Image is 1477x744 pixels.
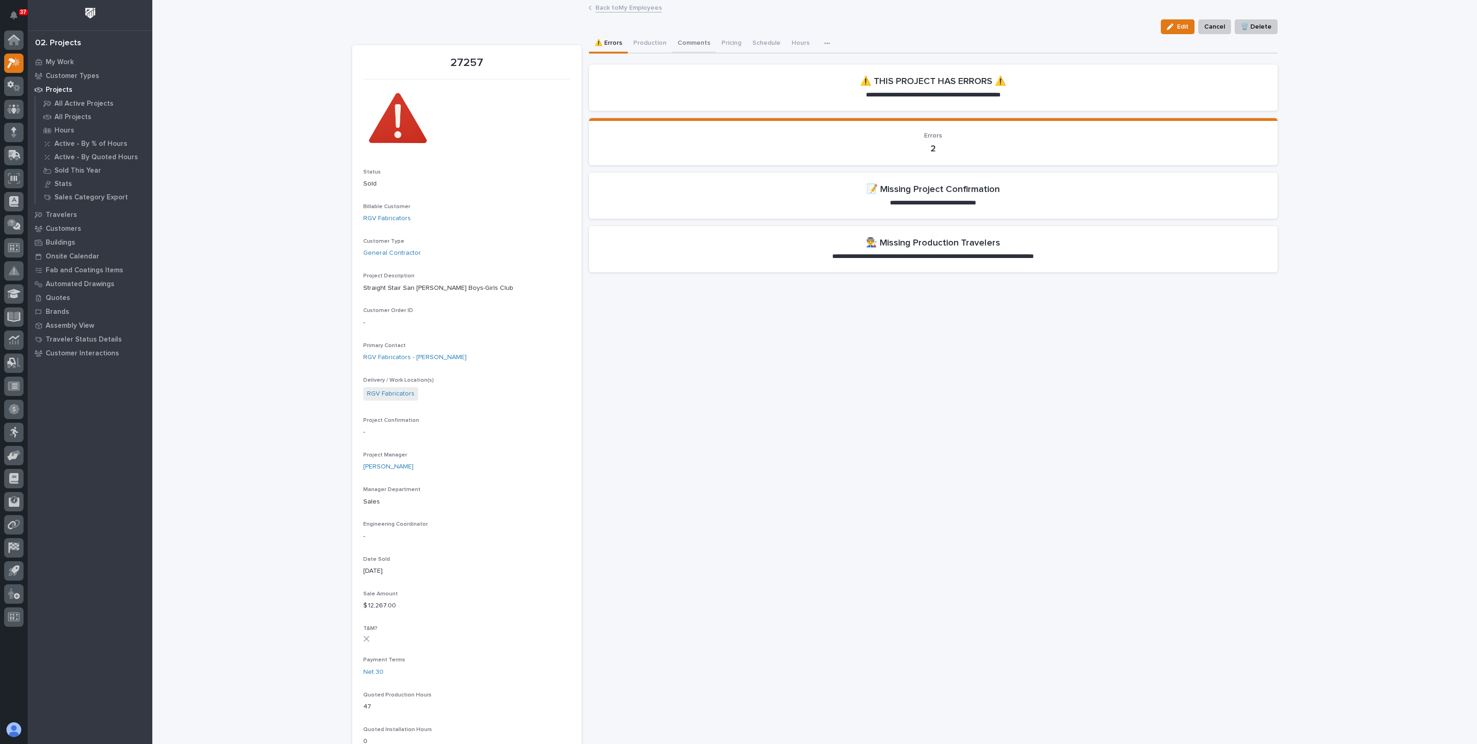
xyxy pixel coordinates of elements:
a: Projects [28,83,152,96]
span: Manager Department [363,487,420,492]
a: General Contractor [363,248,421,258]
h2: ⚠️ THIS PROJECT HAS ERRORS ⚠️ [860,76,1006,87]
span: Engineering Coordinator [363,522,428,527]
span: Edit [1177,23,1189,31]
span: Project Description [363,273,414,279]
p: Traveler Status Details [46,336,122,344]
p: Onsite Calendar [46,252,99,261]
p: All Active Projects [54,100,114,108]
a: Automated Drawings [28,277,152,291]
a: Active - By Quoted Hours [36,150,152,163]
a: All Active Projects [36,97,152,110]
p: All Projects [54,113,91,121]
a: Back toMy Employees [595,2,662,12]
p: Straight Stair San [PERSON_NAME] Boys-Girls Club [363,283,570,293]
img: qdeiKQgrp7YSwqvEK0X0nl72hLsPNoLJPlZT7cG-69A [363,85,432,154]
span: Status [363,169,381,175]
a: Onsite Calendar [28,249,152,263]
p: Sales [363,497,570,507]
img: Workspace Logo [82,5,99,22]
a: Customers [28,222,152,235]
span: Quoted Production Hours [363,692,432,698]
a: Hours [36,124,152,137]
p: Customer Interactions [46,349,119,358]
p: Quotes [46,294,70,302]
span: Billable Customer [363,204,410,210]
a: Buildings [28,235,152,249]
p: Hours [54,126,74,135]
p: Customers [46,225,81,233]
a: RGV Fabricators [363,214,411,223]
a: [PERSON_NAME] [363,462,414,472]
button: Notifications [4,6,24,25]
p: - [363,318,570,328]
p: 2 [600,143,1267,154]
a: Brands [28,305,152,318]
p: [DATE] [363,566,570,576]
button: Production [628,34,672,54]
h2: 👨‍🏭 Missing Production Travelers [866,237,1000,248]
p: 27257 [363,56,570,70]
p: Sold This Year [54,167,101,175]
a: Stats [36,177,152,190]
p: 37 [20,9,26,15]
span: Project Confirmation [363,418,419,423]
span: Primary Contact [363,343,406,348]
p: - [363,427,570,437]
span: Quoted Installation Hours [363,727,432,732]
p: Active - By % of Hours [54,140,127,148]
p: Sold [363,179,570,189]
p: Travelers [46,211,77,219]
a: Traveler Status Details [28,332,152,346]
a: Active - By % of Hours [36,137,152,150]
a: Net 30 [363,667,384,677]
p: Sales Category Export [54,193,128,202]
a: Customer Interactions [28,346,152,360]
p: Customer Types [46,72,99,80]
p: Active - By Quoted Hours [54,153,138,162]
p: Assembly View [46,322,94,330]
span: Payment Terms [363,657,405,663]
span: Customer Type [363,239,404,244]
p: My Work [46,58,74,66]
p: Buildings [46,239,75,247]
span: Date Sold [363,557,390,562]
a: Customer Types [28,69,152,83]
p: - [363,532,570,541]
a: Quotes [28,291,152,305]
a: Travelers [28,208,152,222]
div: Notifications37 [12,11,24,26]
button: users-avatar [4,720,24,739]
span: Project Manager [363,452,407,458]
span: Delivery / Work Location(s) [363,378,434,383]
button: Edit [1161,19,1195,34]
a: Sold This Year [36,164,152,177]
span: Errors [924,132,942,139]
p: Stats [54,180,72,188]
button: Hours [786,34,815,54]
p: $ 12,267.00 [363,601,570,611]
span: T&M? [363,626,378,631]
span: Cancel [1204,21,1225,32]
div: 02. Projects [35,38,81,48]
a: Fab and Coatings Items [28,263,152,277]
button: Pricing [716,34,747,54]
a: All Projects [36,110,152,123]
p: Projects [46,86,72,94]
button: 🗑️ Delete [1235,19,1278,34]
p: Fab and Coatings Items [46,266,123,275]
button: ⚠️ Errors [589,34,628,54]
span: Customer Order ID [363,308,413,313]
a: Assembly View [28,318,152,332]
p: Automated Drawings [46,280,114,288]
a: RGV Fabricators [367,389,414,399]
p: 47 [363,702,570,712]
p: Brands [46,308,69,316]
span: Sale Amount [363,591,398,597]
span: 🗑️ Delete [1241,21,1272,32]
a: RGV Fabricators - [PERSON_NAME] [363,353,467,362]
h2: 📝 Missing Project Confirmation [866,184,1000,195]
button: Schedule [747,34,786,54]
a: Sales Category Export [36,191,152,204]
button: Comments [672,34,716,54]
